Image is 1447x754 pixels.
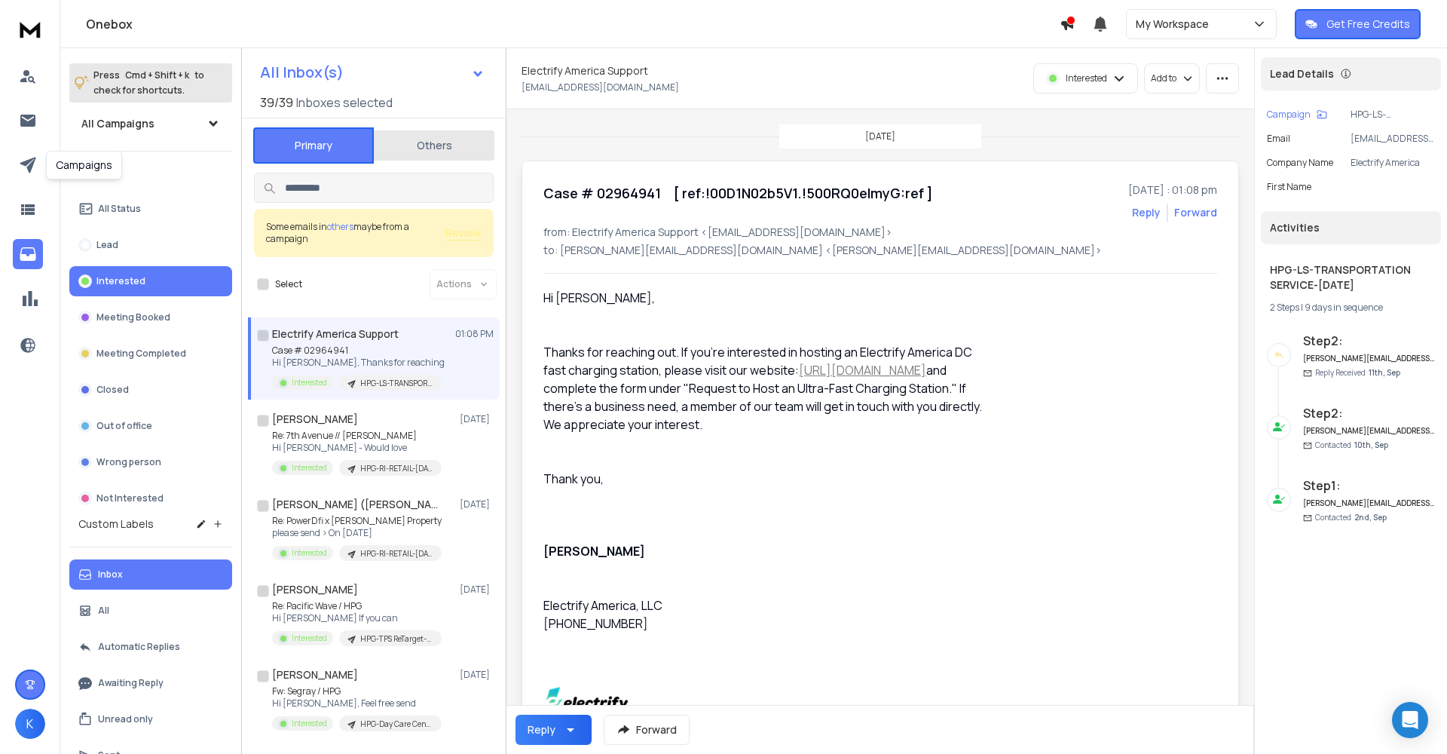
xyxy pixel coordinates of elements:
span: 2 Steps [1270,301,1299,314]
button: Others [374,129,494,162]
h1: Electrify America Support [272,326,399,342]
h1: HPG-LS-TRANSPORTATION SERVICE-[DATE] [1270,262,1432,293]
img: logo [15,15,45,43]
button: All [69,596,232,626]
div: Activities [1261,211,1441,244]
button: K [15,709,45,739]
p: [DATE] [460,413,494,425]
p: Hi [PERSON_NAME], Thanks for reaching [272,357,445,369]
p: Interested [96,275,145,287]
img: email EA logo [543,687,628,724]
button: Get Free Credits [1295,9,1421,39]
p: [EMAIL_ADDRESS][DOMAIN_NAME] [522,81,679,93]
button: Unread only [69,704,232,734]
p: to: [PERSON_NAME][EMAIL_ADDRESS][DOMAIN_NAME] <[PERSON_NAME][EMAIL_ADDRESS][DOMAIN_NAME]> [543,243,1217,258]
button: Lead [69,230,232,260]
button: Automatic Replies [69,632,232,662]
p: HPG-LS-TRANSPORTATION SERVICE-[DATE] [360,378,433,389]
h6: Step 1 : [1303,477,1435,495]
span: 9 days in sequence [1305,301,1383,314]
p: [DATE] [460,584,494,596]
h6: [PERSON_NAME][EMAIL_ADDRESS][DOMAIN_NAME] [1303,498,1435,509]
span: Review [445,225,482,241]
p: Inbox [98,569,123,581]
button: Reply [1132,205,1161,220]
div: | [1270,302,1432,314]
p: Wrong person [96,456,161,468]
button: Wrong person [69,447,232,477]
p: Interested [292,547,327,559]
a: [URL][DOMAIN_NAME] [799,362,926,379]
p: Reply Received [1315,367,1400,379]
button: Out of office [69,411,232,441]
p: HPG-TPS ReTarget-[DATE] [360,633,433,645]
span: 39 / 39 [260,93,293,112]
p: My Workspace [1136,17,1215,32]
p: Contacted [1315,440,1388,451]
p: Automatic Replies [98,641,180,653]
p: Hi [PERSON_NAME] If you can [272,612,442,624]
p: [DATE] : 01:08 pm [1128,182,1217,198]
p: Lead [96,239,118,251]
p: Company Name [1267,157,1333,169]
p: Fw: Segray / HPG [272,685,442,697]
h1: All Inbox(s) [260,65,344,80]
strong: [PERSON_NAME] [543,543,645,559]
h3: Custom Labels [78,516,154,532]
p: Interested [292,633,327,644]
p: Hi [PERSON_NAME] - Would love [272,442,442,454]
button: Closed [69,375,232,405]
button: Not Interested [69,483,232,513]
button: Campaign [1267,109,1327,121]
p: Meeting Completed [96,348,186,360]
p: Unread only [98,713,153,725]
p: Press to check for shortcuts. [93,68,204,98]
button: All Inbox(s) [248,57,497,87]
p: HPG-RI-RETAIL-[DATE] [360,463,433,474]
p: please send > On [DATE] [272,527,442,539]
p: Re: Pacific Wave / HPG [272,600,442,612]
button: Interested [69,266,232,296]
p: Email [1267,133,1290,145]
p: Closed [96,384,129,396]
button: All Campaigns [69,109,232,139]
p: Case # 02964941 [272,345,445,357]
span: others [327,220,353,233]
div: Open Intercom Messenger [1392,702,1428,738]
button: Meeting Booked [69,302,232,333]
p: [EMAIL_ADDRESS][DOMAIN_NAME] [1351,133,1435,145]
p: Re: 7th Avenue // [PERSON_NAME] [272,430,442,442]
button: Primary [253,127,374,164]
p: [DATE] [460,669,494,681]
p: Add to [1151,72,1176,84]
p: First Name [1267,181,1311,193]
p: Get Free Credits [1326,17,1410,32]
p: [DATE] [460,498,494,510]
p: Meeting Booked [96,311,170,323]
h6: Step 2 : [1303,404,1435,422]
h1: [PERSON_NAME] [272,667,358,682]
h1: All Campaigns [81,116,154,131]
p: Not Interested [96,492,164,504]
div: Reply [528,722,555,737]
span: 11th, Sep [1369,367,1400,378]
span: 10th, Sep [1354,440,1388,450]
p: HPG-LS-TRANSPORTATION SERVICE-[DATE] [1351,109,1435,121]
span: Cmd + Shift + k [123,66,191,84]
button: Meeting Completed [69,339,232,369]
p: Lead Details [1270,66,1334,81]
h1: Case # 02964941 [ ref:!00D1N02b5V1.!500RQ0elmyG:ref ] [543,182,933,204]
p: from: Electrify America Support <[EMAIL_ADDRESS][DOMAIN_NAME]> [543,225,1217,240]
p: Campaign [1267,109,1311,121]
p: Interested [292,377,327,388]
p: All Status [98,203,141,215]
p: Hi [PERSON_NAME], Feel free send [272,697,442,710]
h1: Electrify America Support [522,63,648,78]
h3: Inboxes selected [296,93,393,112]
p: Out of office [96,420,152,432]
p: Electrify America [1351,157,1435,169]
p: 01:08 PM [455,328,494,340]
h1: [PERSON_NAME] [272,412,358,427]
